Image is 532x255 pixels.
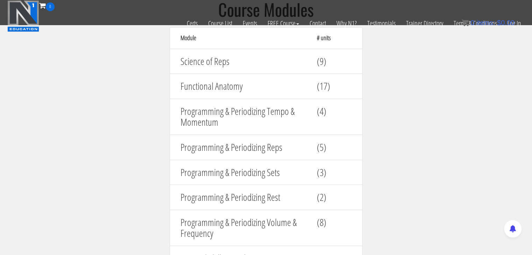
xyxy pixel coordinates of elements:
[476,19,495,27] span: items:
[180,56,306,67] h4: Science of Reps
[203,11,237,36] a: Course List
[180,192,306,203] h4: Programming & Periodizing Rest
[180,34,196,42] strong: Module
[317,217,352,228] h4: (8)
[180,81,306,92] h4: Functional Anatomy
[39,1,55,10] a: 0
[182,11,203,36] a: Certs
[331,11,362,36] a: Why N1?
[497,19,515,27] bdi: 0.00
[448,11,502,36] a: Terms & Conditions
[462,19,469,26] img: icon11.png
[362,11,401,36] a: Testimonials
[304,11,331,36] a: Contact
[7,0,39,32] img: n1-education
[470,19,474,27] span: 0
[180,142,306,153] h4: Programming & Periodizing Reps
[180,167,306,178] h4: Programming & Periodizing Sets
[317,167,352,178] h4: (3)
[317,81,352,92] h4: (17)
[497,19,501,27] span: $
[317,142,352,153] h4: (5)
[262,11,304,36] a: FREE Course
[46,2,55,11] span: 0
[317,192,352,203] h4: (2)
[502,11,526,36] a: Log In
[317,34,331,42] strong: # units
[317,106,352,117] h4: (4)
[462,19,515,27] a: 0 items: $0.00
[237,11,262,36] a: Events
[401,11,448,36] a: Trainer Directory
[180,217,306,239] h4: Programming & Periodizing Volume & Frequency
[180,106,306,127] h4: Programming & Periodizing Tempo & Momentum
[317,56,352,67] h4: (9)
